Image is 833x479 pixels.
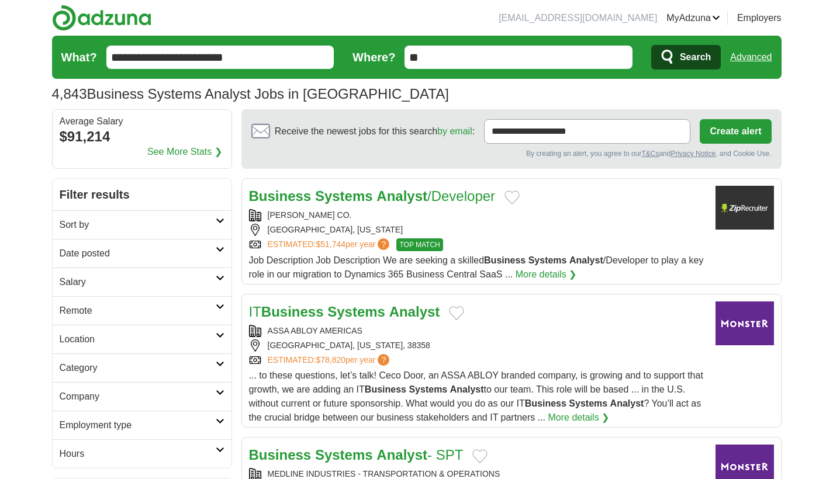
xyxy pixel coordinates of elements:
[261,304,324,320] strong: Business
[249,447,312,463] strong: Business
[327,304,385,320] strong: Systems
[315,447,373,463] strong: Systems
[516,268,577,282] a: More details ❯
[316,239,345,249] span: $51,744
[378,238,389,250] span: ?
[60,418,216,432] h2: Employment type
[472,449,488,463] button: Add to favorite jobs
[249,304,440,320] a: ITBusiness Systems Analyst
[53,179,231,210] h2: Filter results
[249,325,706,337] div: ASSA ABLOY AMERICAS
[53,382,231,411] a: Company
[365,384,406,394] strong: Business
[316,355,345,365] span: $78,820
[249,188,496,204] a: Business Systems Analyst/Developer
[53,268,231,296] a: Salary
[275,124,475,138] span: Receive the newest jobs for this search :
[53,325,231,353] a: Location
[378,354,389,366] span: ?
[737,11,782,25] a: Employers
[249,370,703,422] span: ... to these questions, let’s talk! Ceco Door, an ASSA ABLOY branded company, is growing and to s...
[249,188,312,204] strong: Business
[680,46,711,69] span: Search
[651,45,721,70] button: Search
[249,339,706,352] div: [GEOGRAPHIC_DATA], [US_STATE], 38358
[60,117,224,126] div: Average Salary
[670,150,716,158] a: Privacy Notice
[268,238,392,251] a: ESTIMATED:$51,744per year?
[249,447,464,463] a: Business Systems Analyst- SPT
[437,126,472,136] a: by email
[730,46,772,69] a: Advanced
[484,255,526,265] strong: Business
[53,210,231,239] a: Sort by
[251,148,772,159] div: By creating an alert, you agree to our and , and Cookie Use.
[52,86,449,102] h1: Business Systems Analyst Jobs in [GEOGRAPHIC_DATA]
[60,275,216,289] h2: Salary
[666,11,720,25] a: MyAdzuna
[315,188,373,204] strong: Systems
[249,224,706,236] div: [GEOGRAPHIC_DATA], [US_STATE]
[716,186,774,230] img: Company logo
[53,239,231,268] a: Date posted
[528,255,567,265] strong: Systems
[376,188,427,204] strong: Analyst
[389,304,440,320] strong: Analyst
[60,304,216,318] h2: Remote
[52,84,87,105] span: 4,843
[450,384,484,394] strong: Analyst
[396,238,443,251] span: TOP MATCH
[60,218,216,232] h2: Sort by
[610,398,644,408] strong: Analyst
[569,255,603,265] strong: Analyst
[641,150,659,158] a: T&Cs
[60,126,224,147] div: $91,214
[53,353,231,382] a: Category
[61,48,97,66] label: What?
[716,301,774,345] img: Company logo
[60,332,216,346] h2: Location
[525,398,566,408] strong: Business
[504,190,520,204] button: Add to favorite jobs
[548,411,610,425] a: More details ❯
[53,411,231,439] a: Employment type
[53,439,231,468] a: Hours
[700,119,771,144] button: Create alert
[60,390,216,404] h2: Company
[499,11,657,25] li: [EMAIL_ADDRESS][DOMAIN_NAME]
[569,398,607,408] strong: Systems
[376,447,427,463] strong: Analyst
[60,361,216,375] h2: Category
[249,255,704,279] span: Job Description Job Description We are seeking a skilled /Developer to play a key role in our mig...
[60,247,216,261] h2: Date posted
[147,145,222,159] a: See More Stats ❯
[409,384,447,394] strong: Systems
[53,296,231,325] a: Remote
[60,447,216,461] h2: Hours
[268,354,392,366] a: ESTIMATED:$78,820per year?
[249,209,706,221] div: [PERSON_NAME] CO.
[52,5,151,31] img: Adzuna logo
[352,48,395,66] label: Where?
[449,306,464,320] button: Add to favorite jobs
